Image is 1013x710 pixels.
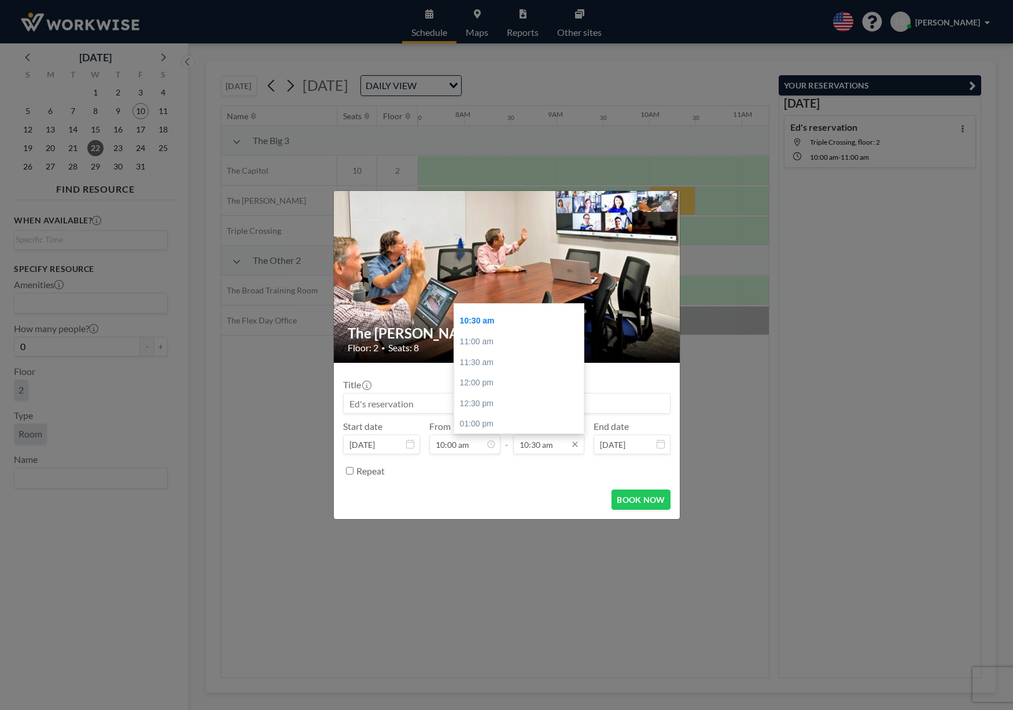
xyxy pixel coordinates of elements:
[356,465,385,477] label: Repeat
[344,393,670,413] input: Ed's reservation
[505,425,509,450] span: -
[454,373,587,393] div: 12:00 pm
[348,342,378,354] span: Floor: 2
[454,414,587,435] div: 01:00 pm
[612,490,670,510] button: BOOK NOW
[454,311,587,332] div: 10:30 am
[594,421,629,432] label: End date
[429,421,451,432] label: From
[343,379,370,391] label: Title
[348,325,667,342] h2: The [PERSON_NAME]
[454,352,587,373] div: 11:30 am
[381,344,385,352] span: •
[454,393,587,414] div: 12:30 pm
[343,421,382,432] label: Start date
[388,342,419,354] span: Seats: 8
[334,146,681,407] img: 537.jpg
[454,332,587,352] div: 11:00 am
